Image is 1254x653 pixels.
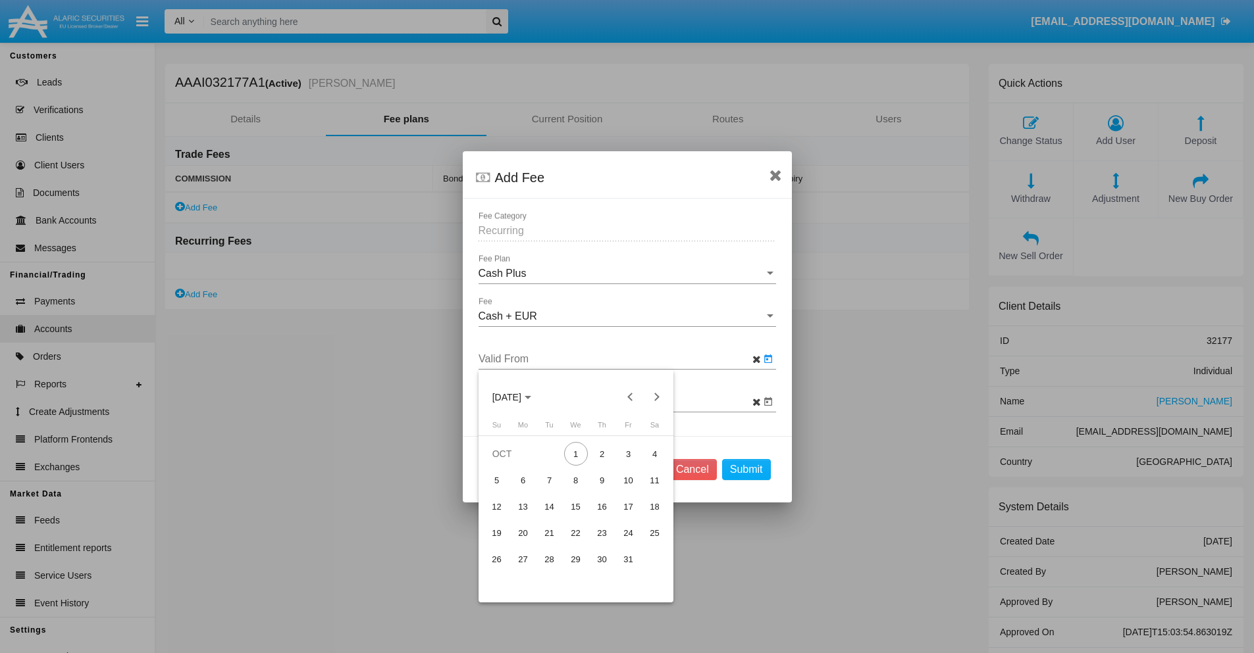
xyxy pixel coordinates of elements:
[564,468,588,492] div: 8
[485,495,509,518] div: 12
[538,521,562,544] div: 21
[563,420,589,436] th: Wednesday
[589,520,615,546] td: 10/23/25
[510,493,536,520] td: 10/13/25
[510,520,536,546] td: 10/20/25
[643,521,667,544] div: 25
[563,467,589,493] td: 10/08/25
[484,520,510,546] td: 10/19/25
[511,547,535,571] div: 27
[484,420,510,436] th: Sunday
[589,493,615,520] td: 10/16/25
[510,546,536,572] td: 10/27/25
[485,468,509,492] div: 5
[536,546,563,572] td: 10/28/25
[510,467,536,493] td: 10/06/25
[617,495,640,518] div: 17
[482,384,542,410] button: Choose month and year
[563,441,589,467] td: 10/01/25
[642,467,668,493] td: 10/11/25
[589,467,615,493] td: 10/09/25
[617,547,640,571] div: 31
[643,468,667,492] div: 11
[484,493,510,520] td: 10/12/25
[485,547,509,571] div: 26
[589,441,615,467] td: 10/02/25
[536,493,563,520] td: 10/14/25
[538,468,562,492] div: 7
[563,546,589,572] td: 10/29/25
[590,547,614,571] div: 30
[536,467,563,493] td: 10/07/25
[617,468,640,492] div: 10
[511,521,535,544] div: 20
[615,493,642,520] td: 10/17/25
[590,521,614,544] div: 23
[484,441,563,467] td: OCT
[484,546,510,572] td: 10/26/25
[589,420,615,436] th: Thursday
[642,420,668,436] th: Saturday
[511,468,535,492] div: 6
[510,420,536,436] th: Monday
[590,495,614,518] div: 16
[615,520,642,546] td: 10/24/25
[617,442,640,466] div: 3
[615,546,642,572] td: 10/31/25
[642,493,668,520] td: 10/18/25
[492,392,521,402] span: [DATE]
[484,467,510,493] td: 10/05/25
[617,521,640,544] div: 24
[615,420,642,436] th: Friday
[643,442,667,466] div: 4
[642,441,668,467] td: 10/04/25
[536,420,563,436] th: Tuesday
[617,384,643,410] button: Previous month
[589,546,615,572] td: 10/30/25
[564,442,588,466] div: 1
[538,547,562,571] div: 28
[485,521,509,544] div: 19
[564,495,588,518] div: 15
[563,493,589,520] td: 10/15/25
[642,520,668,546] td: 10/25/25
[590,468,614,492] div: 9
[643,384,669,410] button: Next month
[615,467,642,493] td: 10/10/25
[564,547,588,571] div: 29
[511,495,535,518] div: 13
[538,495,562,518] div: 14
[643,495,667,518] div: 18
[563,520,589,546] td: 10/22/25
[564,521,588,544] div: 22
[536,520,563,546] td: 10/21/25
[590,442,614,466] div: 2
[615,441,642,467] td: 10/03/25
